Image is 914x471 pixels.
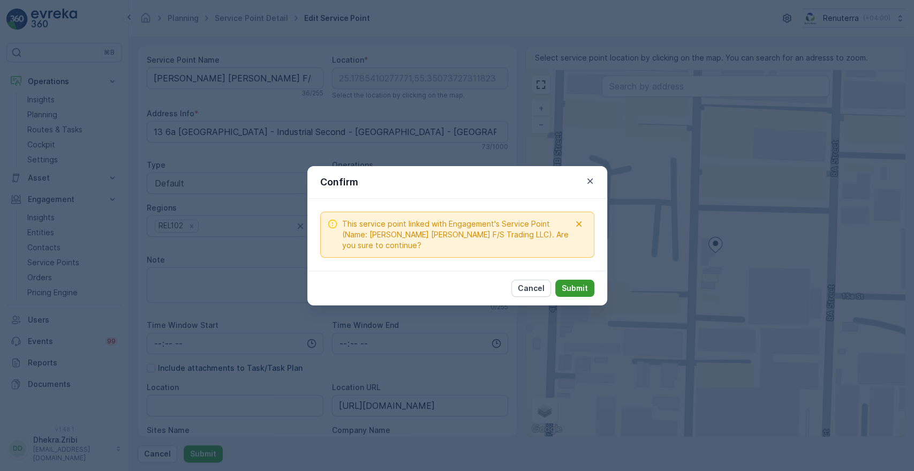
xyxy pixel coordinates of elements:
p: Submit [562,283,588,294]
button: Submit [555,280,594,297]
p: Confirm [320,175,358,190]
button: Cancel [511,280,551,297]
span: This service point linked with Engagement's Service Point (Name: [PERSON_NAME] [PERSON_NAME] F/S ... [342,219,570,251]
p: Cancel [518,283,545,294]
